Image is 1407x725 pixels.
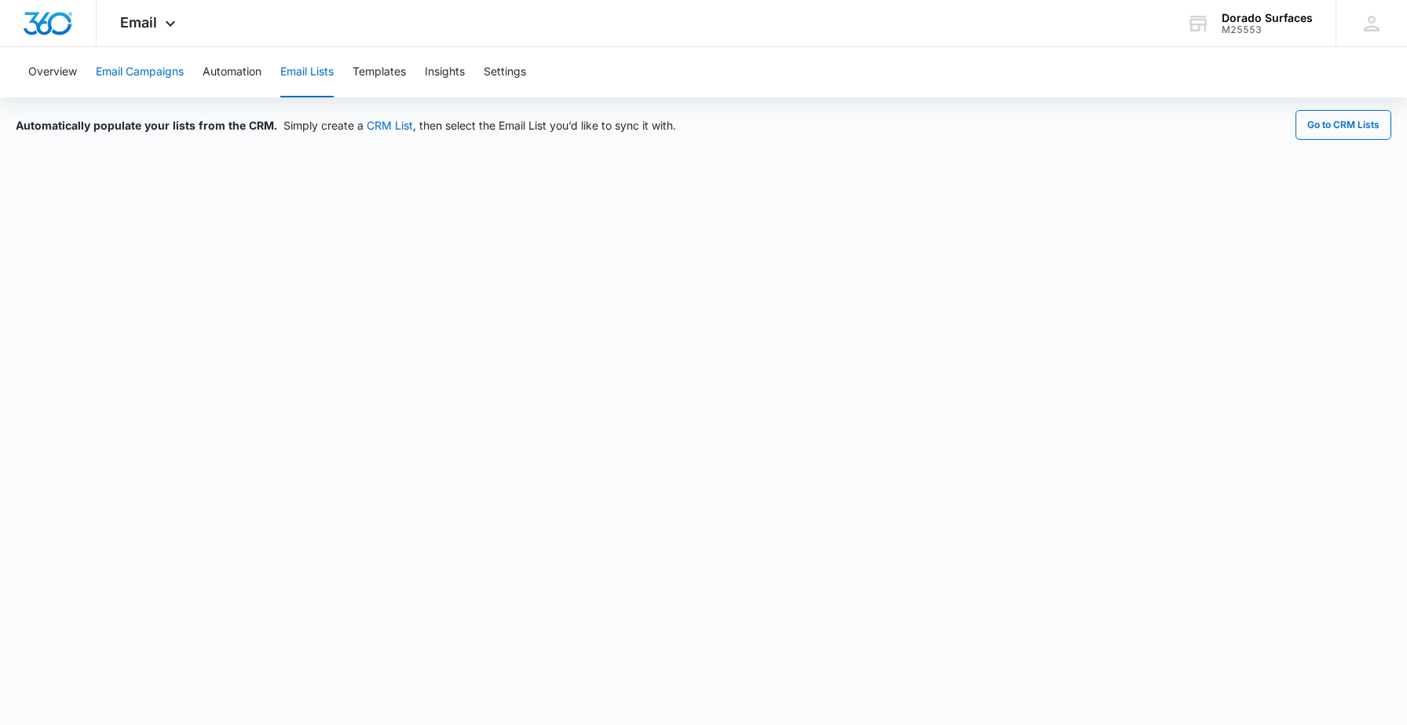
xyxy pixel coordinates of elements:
[1296,110,1391,140] button: Go to CRM Lists
[353,47,406,97] button: Templates
[484,47,526,97] button: Settings
[120,14,157,31] span: Email
[280,47,334,97] button: Email Lists
[28,47,77,97] button: Overview
[16,119,277,132] span: Automatically populate your lists from the CRM.
[425,47,465,97] button: Insights
[203,47,261,97] button: Automation
[1222,12,1313,24] div: account name
[367,119,413,132] a: CRM List
[16,117,676,134] div: Simply create a , then select the Email List you’d like to sync it with.
[1222,24,1313,35] div: account id
[96,47,184,97] button: Email Campaigns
